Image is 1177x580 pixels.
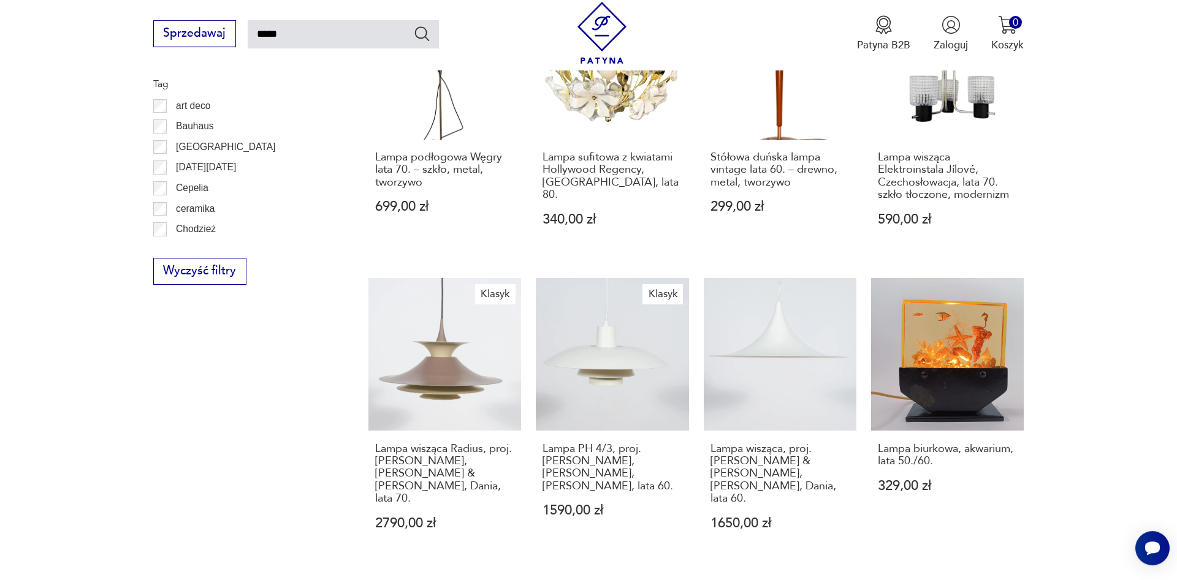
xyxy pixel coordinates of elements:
[176,118,214,134] p: Bauhaus
[176,139,275,155] p: [GEOGRAPHIC_DATA]
[543,151,682,201] h3: Lampa sufitowa z kwiatami Hollywood Regency, [GEOGRAPHIC_DATA], lata 80.
[153,76,333,92] p: Tag
[710,517,850,530] p: 1650,00 zł
[934,15,968,52] button: Zaloguj
[368,278,521,559] a: KlasykLampa wisząca Radius, proj. E. Balslev, Fog & Mørup, Dania, lata 70.Lampa wisząca Radius, p...
[991,38,1024,52] p: Koszyk
[176,201,215,217] p: ceramika
[857,15,910,52] a: Ikona medaluPatyna B2B
[176,159,236,175] p: [DATE][DATE]
[704,278,856,559] a: Lampa wisząca, proj. Claus Bonderup & Torsten Thorup, Fog Mørup, Dania, lata 60.Lampa wisząca, pr...
[1009,16,1022,29] div: 0
[176,98,210,114] p: art deco
[543,443,682,493] h3: Lampa PH 4/3, proj. [PERSON_NAME], [PERSON_NAME], [PERSON_NAME], lata 60.
[571,2,633,64] img: Patyna - sklep z meblami i dekoracjami vintage
[710,200,850,213] p: 299,00 zł
[176,242,213,258] p: Ćmielów
[878,151,1018,201] h3: Lampa wisząca Elektroinstala Jílové, Czechosłowacja, lata 70. szkło tłoczone, modernizm
[934,38,968,52] p: Zaloguj
[857,15,910,52] button: Patyna B2B
[375,517,515,530] p: 2790,00 zł
[375,151,515,189] h3: Lampa podłogowa Węgry lata 70. – szkło, metal, tworzywo
[413,24,431,42] button: Szukaj
[710,151,850,189] h3: Stółowa duńska lampa vintage lata 60. – drewno, metal, tworzywo
[878,480,1018,492] p: 329,00 zł
[871,278,1024,559] a: Lampa biurkowa, akwarium, lata 50./60.Lampa biurkowa, akwarium, lata 50./60.329,00 zł
[375,200,515,213] p: 699,00 zł
[874,15,893,34] img: Ikona medalu
[1135,531,1170,565] iframe: Smartsupp widget button
[878,213,1018,226] p: 590,00 zł
[991,15,1024,52] button: 0Koszyk
[543,504,682,517] p: 1590,00 zł
[176,221,216,237] p: Chodzież
[942,15,961,34] img: Ikonka użytkownika
[857,38,910,52] p: Patyna B2B
[543,213,682,226] p: 340,00 zł
[153,20,236,47] button: Sprzedawaj
[153,258,246,285] button: Wyczyść filtry
[153,29,236,39] a: Sprzedawaj
[375,443,515,505] h3: Lampa wisząca Radius, proj. [PERSON_NAME], [PERSON_NAME] & [PERSON_NAME], Dania, lata 70.
[710,443,850,505] h3: Lampa wisząca, proj. [PERSON_NAME] & [PERSON_NAME], [PERSON_NAME], Dania, lata 60.
[878,443,1018,468] h3: Lampa biurkowa, akwarium, lata 50./60.
[176,180,208,196] p: Cepelia
[998,15,1017,34] img: Ikona koszyka
[536,278,688,559] a: KlasykLampa PH 4/3, proj. P. Henningsen, Louis Poulsen, Dania, lata 60.Lampa PH 4/3, proj. [PERSO...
